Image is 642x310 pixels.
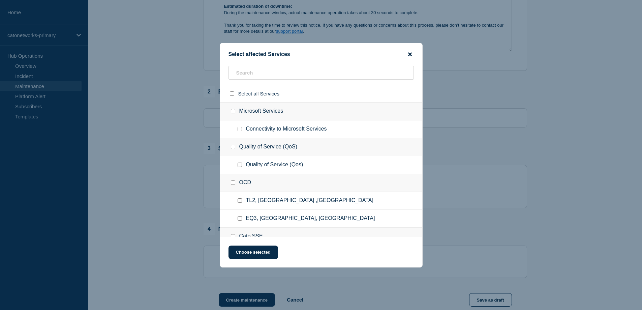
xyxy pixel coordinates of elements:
input: Quality of Service (Qos) checkbox [238,163,242,167]
input: EQ3, Saint-Denis, France checkbox [238,216,242,221]
span: Select all Services [238,91,280,96]
input: OCD checkbox [231,180,235,185]
input: Search [228,66,414,80]
span: EQ3, [GEOGRAPHIC_DATA], [GEOGRAPHIC_DATA] [246,215,375,222]
input: select all checkbox [230,91,234,96]
input: Connectivity to Microsoft Services checkbox [238,127,242,131]
span: Quality of Service (Qos) [246,162,303,168]
span: Connectivity to Microsoft Services [246,126,327,133]
input: Quality of Service (QoS) checkbox [231,145,235,149]
div: Quality of Service (QoS) [220,138,422,156]
input: Microsoft Services checkbox [231,109,235,113]
button: close button [406,51,414,58]
div: Cato SSE [220,228,422,246]
button: Choose selected [228,246,278,259]
input: Cato SSE checkbox [231,234,235,238]
input: TL2, Paris ,France checkbox [238,198,242,203]
div: OCD [220,174,422,192]
span: TL2, [GEOGRAPHIC_DATA] ,[GEOGRAPHIC_DATA] [246,197,373,204]
div: Microsoft Services [220,102,422,120]
div: Select affected Services [220,51,422,58]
